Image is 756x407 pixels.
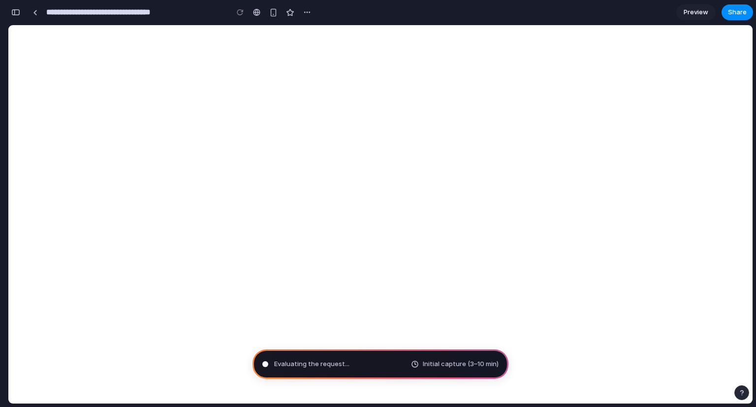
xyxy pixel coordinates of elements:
[684,7,708,17] span: Preview
[728,7,747,17] span: Share
[423,359,499,369] span: Initial capture (3–10 min)
[676,4,716,20] a: Preview
[274,359,349,369] span: Evaluating the request ...
[722,4,753,20] button: Share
